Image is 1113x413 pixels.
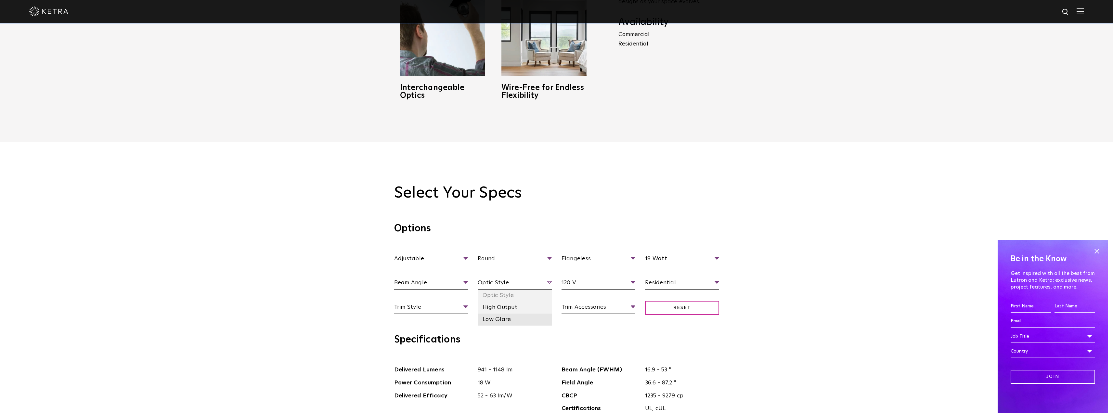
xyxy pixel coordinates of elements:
[640,365,719,375] span: 16.9 - 53 °
[562,278,636,290] span: 120 V
[394,365,473,375] span: Delivered Lumens
[394,278,468,290] span: Beam Angle
[640,378,719,388] span: 36.6 - 87.2 °
[1011,345,1095,357] div: Country
[1011,253,1095,265] h4: Be in the Know
[394,222,719,239] h3: Options
[478,278,552,290] span: Optic Style
[473,365,552,375] span: 941 - 1148 lm
[394,333,719,350] h3: Specifications
[29,6,68,16] img: ketra-logo-2019-white
[394,303,468,314] span: Trim Style
[1011,370,1095,384] input: Join
[473,391,552,401] span: 52 - 63 lm/W
[501,84,587,99] h3: Wire-Free for Endless Flexibility
[394,391,473,401] span: Delivered Efficacy
[1011,330,1095,342] div: Job Title
[1055,300,1095,313] input: Last Name
[562,391,641,401] span: CBCP
[562,254,636,265] span: Flangeless
[640,391,719,401] span: 1235 - 9279 cp
[645,278,719,290] span: Residential
[562,378,641,388] span: Field Angle
[394,254,468,265] span: Adjustable
[1062,8,1070,16] img: search icon
[394,184,719,203] h2: Select Your Specs
[478,302,552,314] li: High Output
[394,378,473,388] span: Power Consumption
[645,301,719,315] span: Reset
[1011,315,1095,328] input: Email
[1077,8,1084,14] img: Hamburger%20Nav.svg
[473,378,552,388] span: 18 W
[478,290,552,302] li: Optic Style
[1011,270,1095,290] p: Get inspired with all the best from Lutron and Ketra: exclusive news, project features, and more.
[400,84,485,99] h3: Interchangeable Optics
[478,254,552,265] span: Round
[645,254,719,265] span: 18 Watt
[562,365,641,375] span: Beam Angle (FWHM)
[562,303,636,314] span: Trim Accessories
[1011,300,1051,313] input: First Name
[618,30,719,49] p: Commercial Residential
[478,314,552,326] li: Low Glare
